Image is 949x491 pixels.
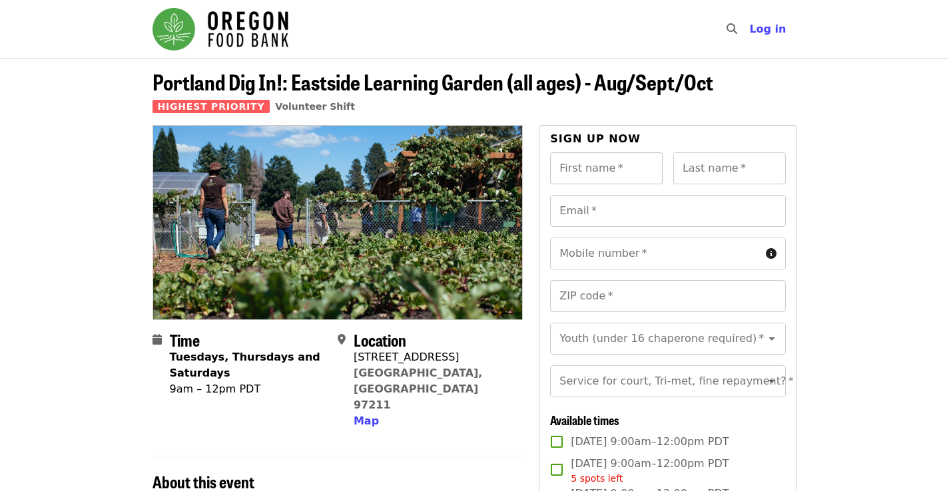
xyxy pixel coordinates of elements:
img: Portland Dig In!: Eastside Learning Garden (all ages) - Aug/Sept/Oct organized by Oregon Food Bank [153,126,523,319]
input: ZIP code [550,280,785,312]
i: calendar icon [153,333,162,346]
img: Oregon Food Bank - Home [153,8,288,51]
a: Volunteer Shift [275,101,355,112]
span: Available times [550,411,619,428]
div: [STREET_ADDRESS] [354,349,512,365]
span: Highest Priority [153,100,270,113]
span: Sign up now [550,132,641,145]
button: Log in [739,16,796,43]
i: map-marker-alt icon [338,333,346,346]
span: Log in [749,23,786,35]
button: Open [763,372,781,391]
i: circle-info icon [766,247,777,260]
span: Portland Dig In!: Eastside Learning Garden (all ages) - Aug/Sept/Oct [153,66,713,97]
strong: Tuesdays, Thursdays and Saturdays [170,351,320,379]
div: 9am – 12pm PDT [170,381,327,397]
span: [DATE] 9:00am–12:00pm PDT [571,456,729,486]
span: [DATE] 9:00am–12:00pm PDT [571,434,729,450]
span: Map [354,414,379,427]
input: Mobile number [550,238,760,269]
input: First name [550,152,663,184]
a: [GEOGRAPHIC_DATA], [GEOGRAPHIC_DATA] 97211 [354,367,483,411]
span: 5 spots left [571,473,623,484]
span: Time [170,328,200,351]
input: Last name [673,152,786,184]
input: Email [550,195,785,227]
i: search icon [727,23,737,35]
button: Open [763,329,781,348]
span: Location [354,328,406,351]
button: Map [354,413,379,429]
input: Search [745,13,756,45]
